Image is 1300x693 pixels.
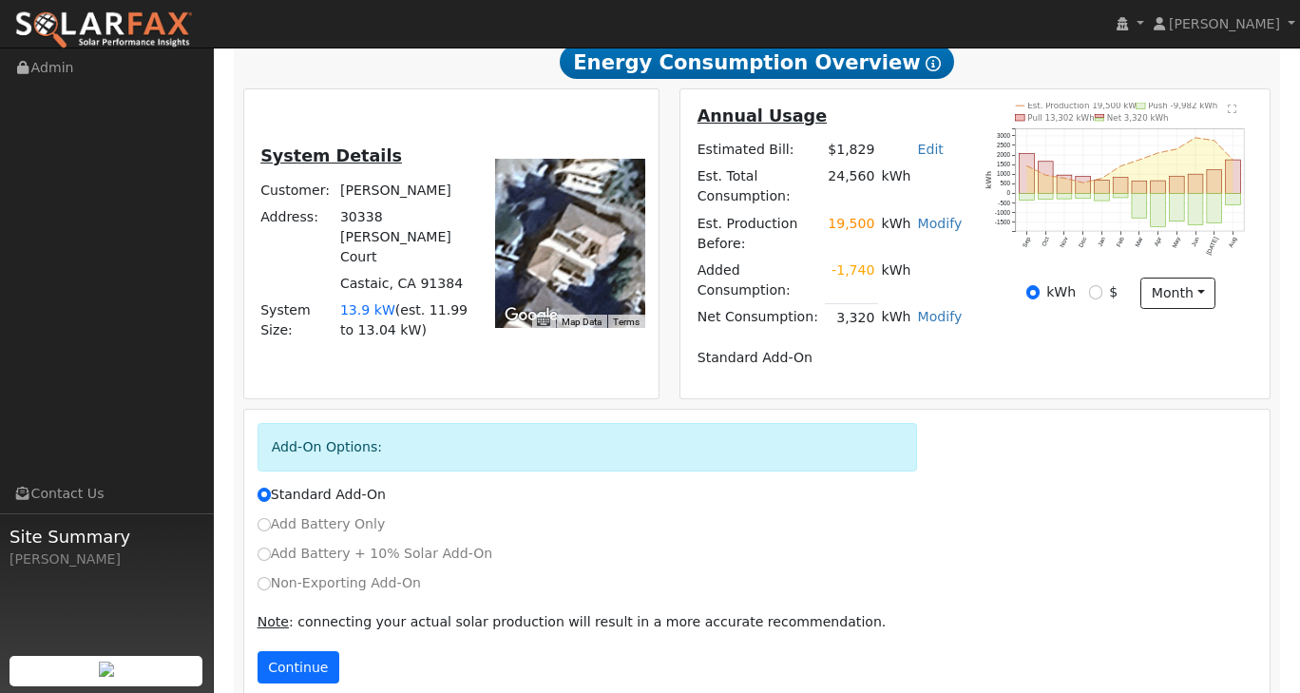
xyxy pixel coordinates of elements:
[694,257,825,303] td: Added Consumption:
[998,200,1010,206] text: -500
[260,146,402,165] u: System Details
[1227,236,1238,249] text: Aug
[694,164,825,210] td: Est. Total Consumption:
[258,573,421,593] label: Non-Exporting Add-On
[1107,113,1169,123] text: Net 3,320 kWh
[500,303,563,328] img: Google
[1020,194,1035,201] rect: onclick=""
[258,488,271,501] input: Standard Add-On
[1026,285,1040,298] input: kWh
[1151,182,1166,194] rect: onclick=""
[1027,113,1094,123] text: Pull 13,302 kWh
[1081,182,1084,184] circle: onclick=""
[825,137,878,164] td: $1,829
[694,210,825,257] td: Est. Production Before:
[1138,159,1141,162] circle: onclick=""
[1171,236,1183,250] text: May
[1109,282,1118,302] label: $
[537,316,550,329] button: Keyboard shortcuts
[1170,177,1185,194] rect: onclick=""
[613,317,640,327] a: Terms (opens in new tab)
[10,549,203,569] div: [PERSON_NAME]
[1095,181,1110,194] rect: onclick=""
[1044,175,1047,178] circle: onclick=""
[1038,162,1053,194] rect: onclick=""
[1226,161,1241,194] rect: onclick=""
[258,423,917,472] div: Add-On Options:
[694,304,825,332] td: Net Consumption:
[1132,182,1147,194] rect: onclick=""
[997,142,1011,148] text: 2500
[698,106,827,125] u: Annual Usage
[1063,178,1066,181] circle: onclick=""
[258,577,271,590] input: Non-Exporting Add-On
[878,164,965,210] td: kWh
[694,344,965,371] td: Standard Add-On
[1100,178,1103,181] circle: onclick=""
[1021,236,1032,249] text: Sep
[918,142,944,157] a: Edit
[825,210,878,257] td: 19,500
[918,309,963,324] a: Modify
[1077,237,1087,249] text: Dec
[878,210,914,257] td: kWh
[1000,181,1010,187] text: 500
[878,257,914,303] td: kWh
[997,171,1011,178] text: 1000
[336,203,475,270] td: 30338 [PERSON_NAME] Court
[995,209,1011,216] text: -1000
[1170,194,1185,221] rect: onclick=""
[421,322,427,337] span: )
[694,137,825,164] td: Estimated Bill:
[825,164,878,210] td: 24,560
[258,548,271,561] input: Add Battery + 10% Solar Add-On
[340,302,395,318] span: 13.9 kW
[1076,194,1091,199] rect: onclick=""
[1188,194,1203,225] rect: onclick=""
[258,485,386,505] label: Standard Add-On
[560,45,953,79] span: Energy Consumption Overview
[1095,194,1110,202] rect: onclick=""
[258,514,386,534] label: Add Battery Only
[258,177,337,203] td: Customer:
[995,219,1011,225] text: -1500
[395,302,401,318] span: (
[1205,236,1220,257] text: [DATE]
[1025,165,1028,168] circle: onclick=""
[1153,237,1163,248] text: Apr
[1089,285,1102,298] input: $
[258,651,339,683] button: Continue
[1027,102,1141,111] text: Est. Production 19,500 kWh
[1115,236,1125,248] text: Feb
[99,662,114,677] img: retrieve
[258,614,887,629] span: : connecting your actual solar production will result in a more accurate recommendation.
[336,298,475,344] td: System Size
[1020,154,1035,194] rect: onclick=""
[1188,175,1203,194] rect: onclick=""
[825,257,878,303] td: -1,740
[985,171,993,189] text: kWh
[1169,16,1280,31] span: [PERSON_NAME]
[1040,236,1050,247] text: Oct
[1207,194,1222,223] rect: onclick=""
[1228,104,1236,113] text: 
[1151,194,1166,227] rect: onclick=""
[926,56,941,71] i: Show Help
[918,216,963,231] a: Modify
[997,162,1011,168] text: 1500
[1207,170,1222,194] rect: onclick=""
[1119,165,1122,168] circle: onclick=""
[258,203,337,270] td: Address:
[336,271,475,298] td: Castaic, CA 91384
[1059,236,1069,249] text: Nov
[1113,178,1128,194] rect: onclick=""
[1134,237,1144,249] text: Mar
[1157,152,1159,155] circle: onclick=""
[14,10,193,50] img: SolarFax
[1113,194,1128,198] rect: onclick=""
[1233,160,1235,163] circle: onclick=""
[1046,282,1076,302] label: kWh
[1076,177,1091,194] rect: onclick=""
[1006,190,1010,197] text: 0
[10,524,203,549] span: Site Summary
